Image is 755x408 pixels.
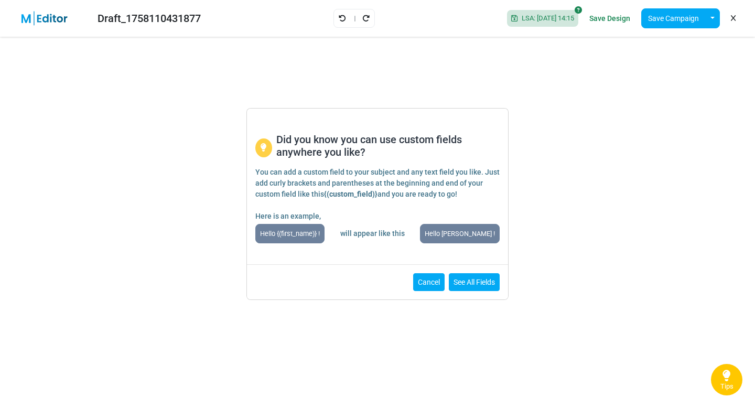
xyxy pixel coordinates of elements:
[255,224,325,243] span: Hello {(first_name)} !
[255,167,500,200] p: You can add a custom field to your subject and any text field you like. Just add curly brackets a...
[420,224,500,243] span: Hello [PERSON_NAME] !
[255,211,500,222] p: Here is an example,
[413,273,445,291] button: Cancel
[276,133,500,158] h5: Did you know you can use custom fields anywhere you like?
[340,228,405,239] p: will appear like this
[449,273,500,291] a: See All Fields
[324,190,377,198] b: {(custom_field)}
[488,113,504,128] button: Close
